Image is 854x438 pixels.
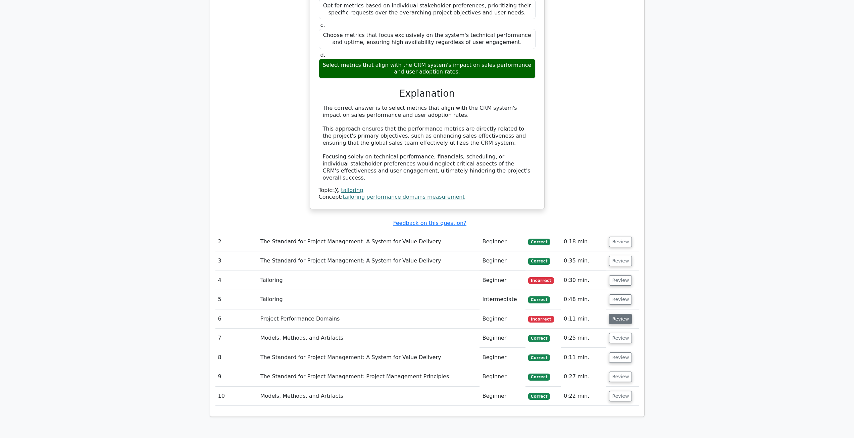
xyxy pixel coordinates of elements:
td: 0:25 min. [561,329,606,348]
button: Review [609,391,632,401]
div: Select metrics that align with the CRM system's impact on sales performance and user adoption rates. [319,59,536,79]
td: 2 [215,232,258,251]
div: Topic: [319,187,536,194]
span: c. [320,22,325,28]
td: 8 [215,348,258,367]
td: 5 [215,290,258,309]
button: Review [609,294,632,305]
td: The Standard for Project Management: Project Management Principles [258,367,480,386]
td: The Standard for Project Management: A System for Value Delivery [258,251,480,271]
button: Review [609,352,632,363]
button: Review [609,275,632,286]
td: 10 [215,387,258,406]
td: 0:18 min. [561,232,606,251]
td: Beginner [480,367,525,386]
h3: Explanation [323,88,532,99]
td: 0:48 min. [561,290,606,309]
button: Review [609,256,632,266]
span: Incorrect [528,316,554,323]
td: Models, Methods, and Artifacts [258,329,480,348]
td: 3 [215,251,258,271]
a: tailoring [341,187,363,193]
td: 7 [215,329,258,348]
span: Incorrect [528,277,554,284]
td: 4 [215,271,258,290]
span: d. [320,52,325,58]
td: Beginner [480,271,525,290]
span: Correct [528,354,550,361]
a: tailoring performance domains measurement [343,194,465,200]
button: Review [609,314,632,324]
td: 0:30 min. [561,271,606,290]
td: Project Performance Domains [258,309,480,329]
button: Review [609,372,632,382]
td: Beginner [480,329,525,348]
td: Beginner [480,232,525,251]
span: Correct [528,393,550,400]
td: 9 [215,367,258,386]
div: The correct answer is to select metrics that align with the CRM system's impact on sales performa... [323,105,532,182]
td: 0:11 min. [561,348,606,367]
button: Review [609,237,632,247]
td: Beginner [480,309,525,329]
td: The Standard for Project Management: A System for Value Delivery [258,348,480,367]
td: Beginner [480,348,525,367]
span: Correct [528,258,550,264]
span: Correct [528,239,550,245]
div: Choose metrics that focus exclusively on the system's technical performance and uptime, ensuring ... [319,29,536,49]
td: The Standard for Project Management: A System for Value Delivery [258,232,480,251]
td: 6 [215,309,258,329]
td: Tailoring [258,290,480,309]
span: Correct [528,296,550,303]
td: 0:35 min. [561,251,606,271]
a: Feedback on this question? [393,220,466,226]
span: Correct [528,335,550,342]
td: Tailoring [258,271,480,290]
div: Concept: [319,194,536,201]
td: 0:22 min. [561,387,606,406]
td: 0:11 min. [561,309,606,329]
td: Beginner [480,251,525,271]
span: Correct [528,374,550,380]
td: 0:27 min. [561,367,606,386]
td: Beginner [480,387,525,406]
td: Intermediate [480,290,525,309]
td: Models, Methods, and Artifacts [258,387,480,406]
button: Review [609,333,632,343]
